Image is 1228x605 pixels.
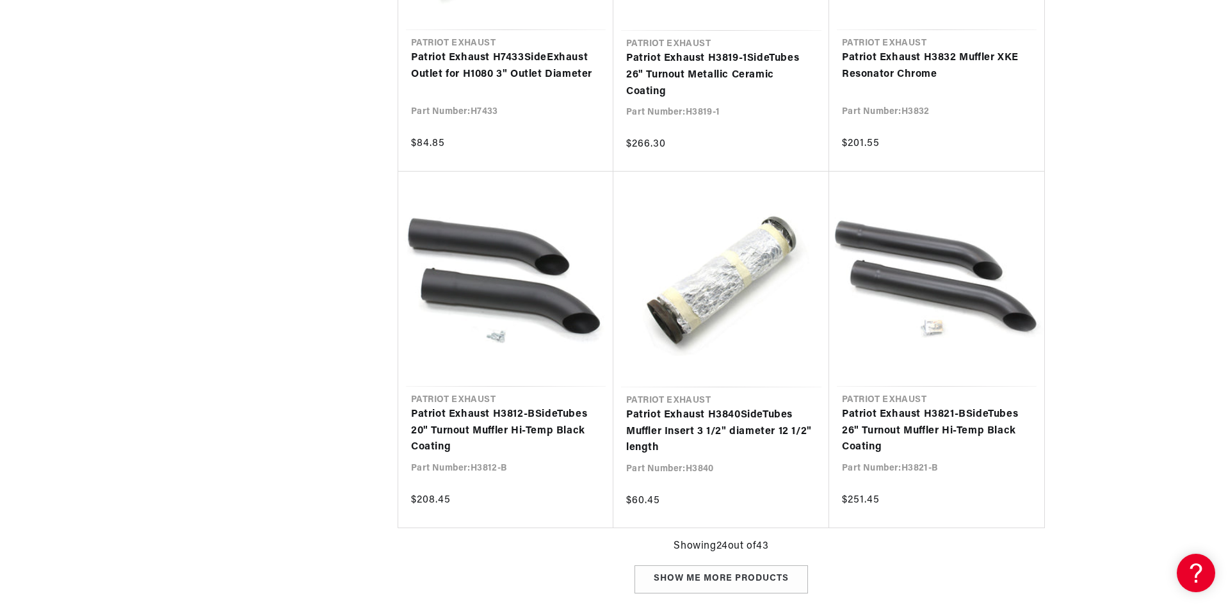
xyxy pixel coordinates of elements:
[842,407,1031,456] a: Patriot Exhaust H3821-BSideTubes 26" Turnout Muffler Hi-Temp Black Coating
[626,51,816,100] a: Patriot Exhaust H3819-1SideTubes 26" Turnout Metallic Ceramic Coating
[842,50,1031,83] a: Patriot Exhaust H3832 Muffler XKE Resonator Chrome
[626,407,816,456] a: Patriot Exhaust H3840SideTubes Muffler Insert 3 1/2" diameter 12 1/2" length
[411,407,601,456] a: Patriot Exhaust H3812-BSideTubes 20" Turnout Muffler Hi-Temp Black Coating
[674,538,768,555] span: Showing 24 out of 43
[634,565,808,594] div: Show me more products
[411,50,601,83] a: Patriot Exhaust H7433SideExhaust Outlet for H1080 3" Outlet Diameter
